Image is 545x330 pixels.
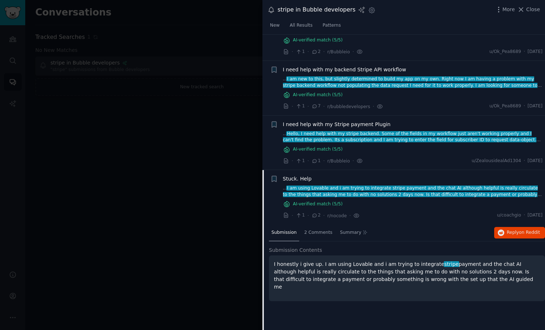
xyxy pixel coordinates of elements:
button: Replyon Reddit [494,227,545,238]
span: r/Bubbleio [327,159,350,164]
span: · [353,157,354,165]
span: 1 [296,49,305,55]
span: 1 [296,212,305,219]
a: Stuck. Help [283,175,312,183]
span: [DATE] [528,212,542,219]
span: u/ZealousidealAd1304 [472,158,521,164]
span: Submission Contents [269,246,322,254]
span: u/Ok_Pea8689 [489,49,521,55]
div: stripe in Bubble developers [278,5,355,14]
a: New [267,20,282,35]
span: Summary [340,229,361,236]
span: Hello, I need help with my stripe backend. Some of the fields in my workflow just aren't working ... [283,131,536,149]
span: · [349,212,351,219]
span: [DATE] [528,103,542,110]
span: Close [526,6,540,13]
span: AI-verified match ( 5 /5) [293,37,343,44]
span: · [323,212,325,219]
span: 1 [296,158,305,164]
a: I need help with my backend Stripe API workflow [283,66,406,73]
span: · [524,49,525,55]
span: r/bubbledevelopers [327,104,370,109]
button: Close [517,6,540,13]
span: u/coachgio [497,212,521,219]
span: · [292,103,293,110]
a: ...Hello, I need help with my stripe backend. Some of the fields in my workflow just aren't worki... [283,131,543,143]
span: r/nocode [327,213,347,218]
span: I am using Lovable and i am trying to integrate stripe payment and the chat AI although helpful i... [283,186,538,203]
a: I need help with my Stripe payment Plugin [283,121,391,128]
span: · [323,157,325,165]
span: I am new to this, but slightly determined to build my app on my own. Right now I am having a prob... [283,76,537,101]
span: New [270,22,280,29]
span: · [373,103,374,110]
span: · [307,157,309,165]
span: 2 Comments [304,229,332,236]
span: stripe [444,261,459,267]
span: u/Ok_Pea8689 [489,103,521,110]
span: · [292,157,293,165]
span: on Reddit [519,230,540,235]
span: · [323,48,325,55]
span: More [502,6,515,13]
span: AI-verified match ( 5 /5) [293,201,343,208]
span: · [524,158,525,164]
span: 2 [311,49,320,55]
a: All Results [287,20,315,35]
span: Reply [507,229,540,236]
a: Patterns [320,20,343,35]
span: r/Bubbleio [327,49,350,54]
button: More [495,6,515,13]
span: · [353,48,354,55]
span: · [524,212,525,219]
a: ...I am using Lovable and i am trying to integrate stripe payment and the chat AI although helpfu... [283,185,543,198]
span: · [524,103,525,110]
span: 7 [311,103,320,110]
span: · [307,212,309,219]
span: · [323,103,325,110]
span: 1 [311,158,320,164]
span: All Results [290,22,313,29]
span: [DATE] [528,158,542,164]
a: ...I am new to this, but slightly determined to build my app on my own. Right now I am having a p... [283,76,543,89]
span: Submission [271,229,297,236]
span: [DATE] [528,49,542,55]
span: · [307,103,309,110]
span: 2 [311,212,320,219]
span: AI-verified match ( 5 /5) [293,92,343,98]
span: AI-verified match ( 5 /5) [293,146,343,153]
span: Patterns [323,22,341,29]
span: · [292,48,293,55]
span: · [307,48,309,55]
span: · [292,212,293,219]
p: I honestly i give up. I am using Lovable and i am trying to integrate payment and the chat AI alt... [274,260,540,291]
span: 1 [296,103,305,110]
